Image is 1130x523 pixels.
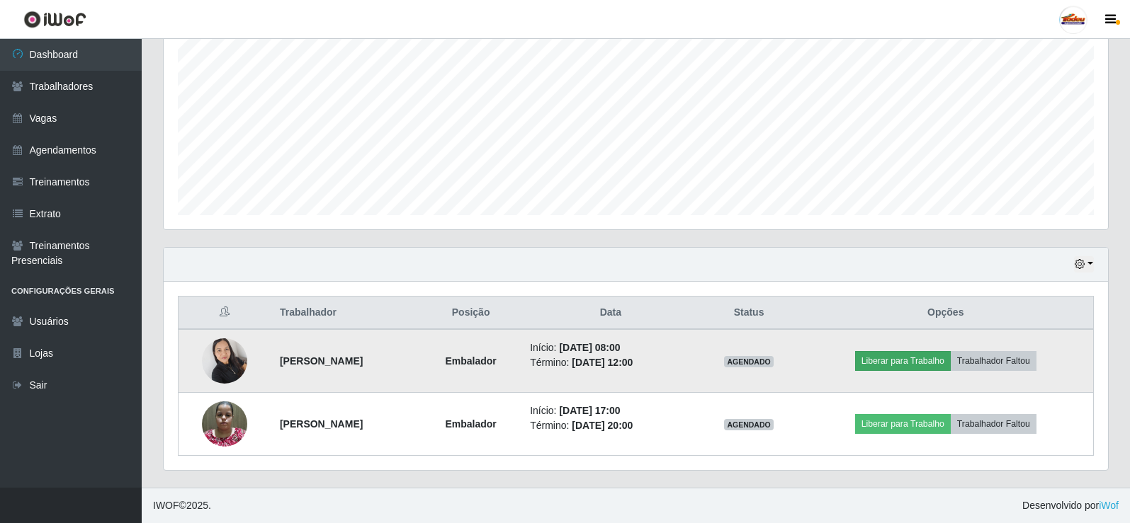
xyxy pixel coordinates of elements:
[798,297,1094,330] th: Opções
[530,418,691,433] li: Término:
[445,418,496,430] strong: Embalador
[855,414,951,434] button: Liberar para Trabalho
[202,393,247,454] img: 1712714567127.jpeg
[572,420,633,431] time: [DATE] 20:00
[724,356,774,367] span: AGENDADO
[530,340,691,355] li: Início:
[420,297,521,330] th: Posição
[153,500,179,511] span: IWOF
[559,342,620,353] time: [DATE] 08:00
[23,11,86,28] img: CoreUI Logo
[521,297,699,330] th: Data
[559,405,620,416] time: [DATE] 17:00
[1099,500,1119,511] a: iWof
[445,355,496,367] strong: Embalador
[271,297,420,330] th: Trabalhador
[699,297,798,330] th: Status
[951,414,1036,434] button: Trabalhador Faltou
[572,357,633,368] time: [DATE] 12:00
[530,355,691,370] li: Término:
[1022,498,1119,513] span: Desenvolvido por
[153,498,211,513] span: © 2025 .
[280,418,363,430] strong: [PERSON_NAME]
[951,351,1036,371] button: Trabalhador Faltou
[530,403,691,418] li: Início:
[855,351,951,371] button: Liberar para Trabalho
[280,355,363,367] strong: [PERSON_NAME]
[724,419,774,430] span: AGENDADO
[202,331,247,391] img: 1722007663957.jpeg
